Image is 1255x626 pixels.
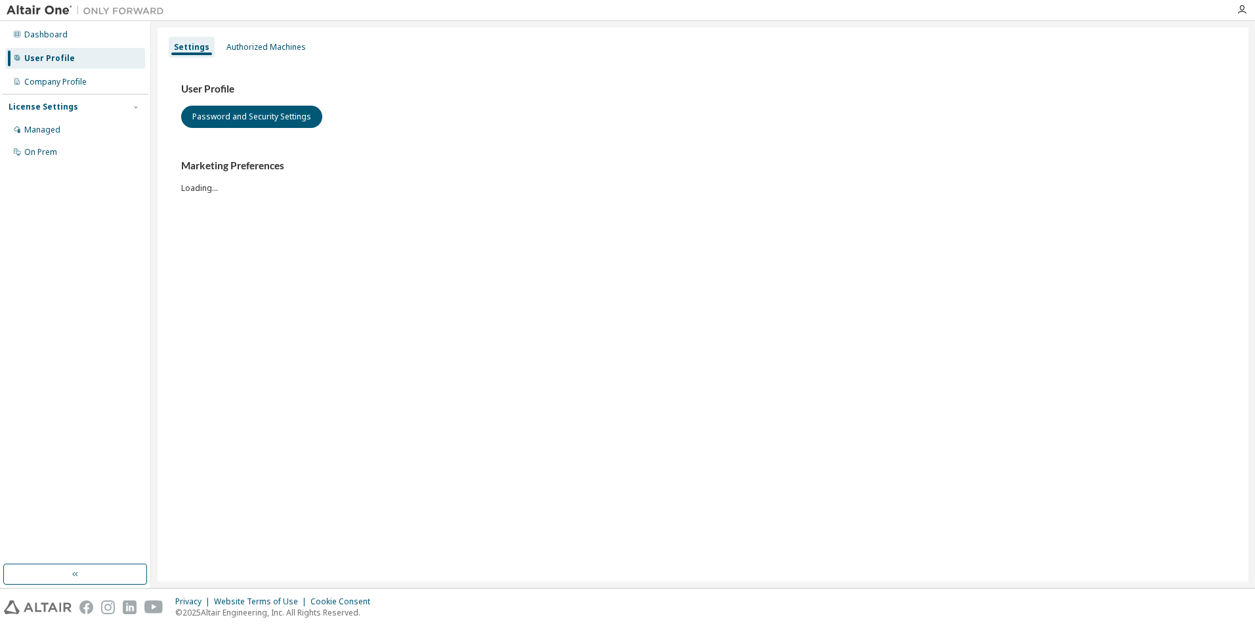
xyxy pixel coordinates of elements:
div: Website Terms of Use [214,596,310,607]
div: On Prem [24,147,57,157]
div: Cookie Consent [310,596,378,607]
div: Dashboard [24,30,68,40]
button: Password and Security Settings [181,106,322,128]
div: Privacy [175,596,214,607]
h3: Marketing Preferences [181,159,1225,173]
img: facebook.svg [79,600,93,614]
div: License Settings [9,102,78,112]
div: Settings [174,42,209,52]
div: Company Profile [24,77,87,87]
p: © 2025 Altair Engineering, Inc. All Rights Reserved. [175,607,378,618]
div: Authorized Machines [226,42,306,52]
h3: User Profile [181,83,1225,96]
img: linkedin.svg [123,600,137,614]
img: youtube.svg [144,600,163,614]
img: altair_logo.svg [4,600,72,614]
div: User Profile [24,53,75,64]
img: Altair One [7,4,171,17]
img: instagram.svg [101,600,115,614]
div: Loading... [181,159,1225,193]
div: Managed [24,125,60,135]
